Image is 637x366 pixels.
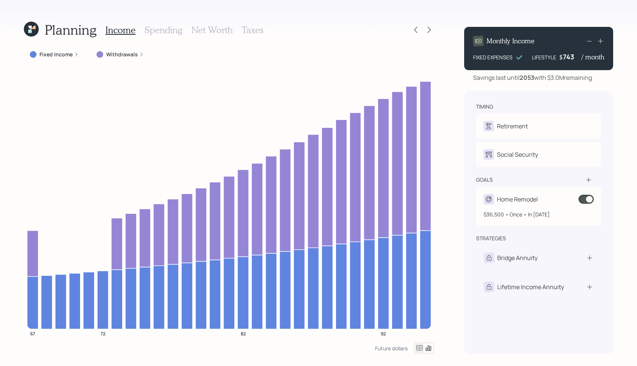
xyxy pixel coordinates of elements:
tspan: 82 [241,330,246,337]
h3: Income [105,25,136,35]
div: Savings last until with $3.0M remaining [473,73,592,82]
div: Home Remodel [497,195,538,204]
h3: Net Worth [191,25,233,35]
div: Bridge Annuity [497,253,538,262]
h3: Spending [145,25,183,35]
div: Retirement [497,122,528,131]
div: timing [476,103,493,110]
tspan: 72 [101,330,105,337]
h1: Planning [45,22,96,38]
tspan: 67 [30,330,35,337]
h3: Taxes [242,25,263,35]
div: Lifetime Income Annuity [497,282,564,291]
div: goals [476,176,493,184]
label: Withdrawals [106,51,138,58]
div: Future dollars [375,345,408,352]
tspan: 92 [381,330,386,337]
div: strategies [476,235,506,242]
b: 2053 [520,73,534,82]
div: Social Security [497,150,538,159]
div: 743 [563,52,581,61]
h4: / month [581,53,604,61]
h4: $ [559,53,563,61]
div: LIFESTYLE [532,53,556,61]
div: FIXED EXPENSES [473,53,513,61]
label: Fixed Income [39,51,73,58]
h4: Monthly Income [487,37,535,45]
div: $36,500 • Once • In [DATE] [484,210,594,218]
